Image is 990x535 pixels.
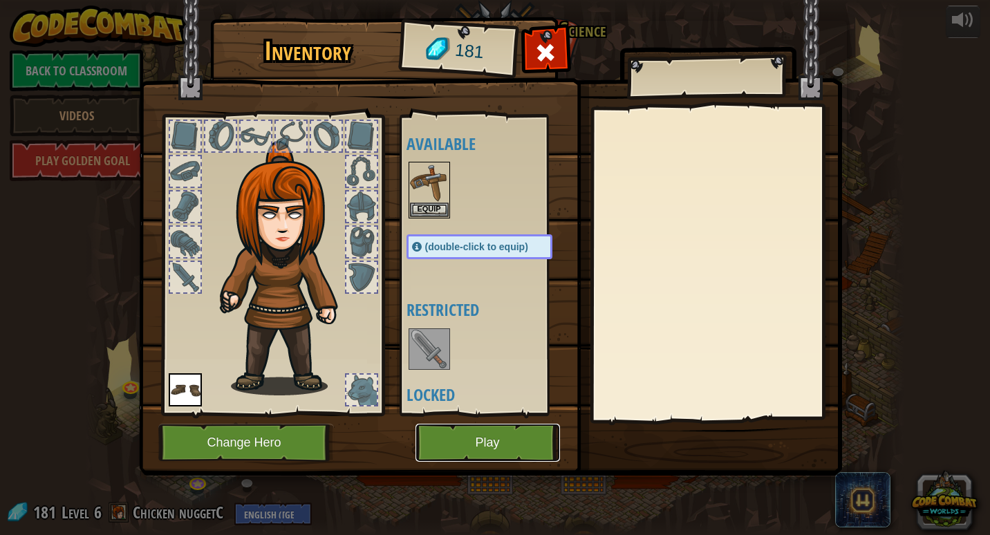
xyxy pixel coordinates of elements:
h4: Restricted [407,301,580,319]
img: portrait.png [410,330,449,368]
h4: Locked [407,386,580,404]
button: Play [415,424,560,462]
span: (double-click to equip) [425,241,528,252]
button: Equip [410,203,449,217]
h4: Available [407,135,580,153]
img: hair_f2.png [214,141,362,395]
img: portrait.png [410,163,449,202]
button: Change Hero [158,424,334,462]
img: portrait.png [169,373,202,406]
span: 181 [454,38,485,65]
h1: Inventory [220,37,396,66]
